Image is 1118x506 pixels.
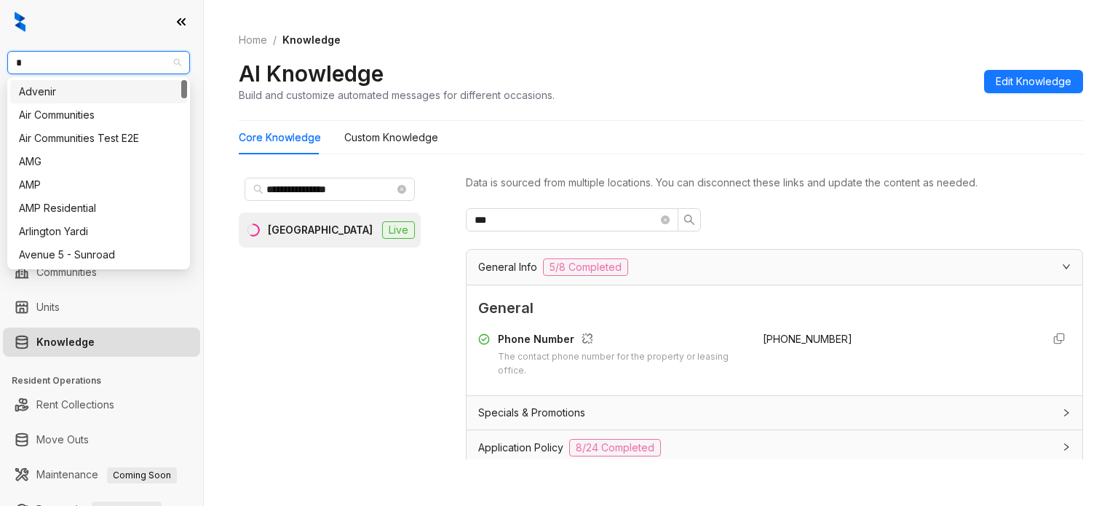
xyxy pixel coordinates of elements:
[10,80,187,103] div: Advenir
[10,173,187,197] div: AMP
[10,220,187,243] div: Arlington Yardi
[268,222,373,238] div: [GEOGRAPHIC_DATA]
[569,439,661,456] span: 8/24 Completed
[36,258,97,287] a: Communities
[19,200,178,216] div: AMP Residential
[19,224,178,240] div: Arlington Yardi
[19,177,178,193] div: AMP
[36,425,89,454] a: Move Outs
[478,405,585,421] span: Specials & Promotions
[10,127,187,150] div: Air Communities Test E2E
[466,175,1083,191] div: Data is sourced from multiple locations. You can disconnect these links and update the content as...
[467,250,1082,285] div: General Info5/8 Completed
[3,98,200,127] li: Leads
[10,150,187,173] div: AMG
[19,247,178,263] div: Avenue 5 - Sunroad
[467,430,1082,465] div: Application Policy8/24 Completed
[763,333,852,345] span: [PHONE_NUMBER]
[683,214,695,226] span: search
[3,328,200,357] li: Knowledge
[478,440,563,456] span: Application Policy
[397,185,406,194] span: close-circle
[107,467,177,483] span: Coming Soon
[10,197,187,220] div: AMP Residential
[273,32,277,48] li: /
[36,293,60,322] a: Units
[661,216,670,224] span: close-circle
[3,258,200,287] li: Communities
[1062,408,1071,417] span: collapsed
[239,60,384,87] h2: AI Knowledge
[543,258,628,276] span: 5/8 Completed
[3,160,200,189] li: Leasing
[3,390,200,419] li: Rent Collections
[239,87,555,103] div: Build and customize automated messages for different occasions.
[15,12,25,32] img: logo
[10,103,187,127] div: Air Communities
[36,390,114,419] a: Rent Collections
[236,32,270,48] a: Home
[19,84,178,100] div: Advenir
[1062,262,1071,271] span: expanded
[344,130,438,146] div: Custom Knowledge
[3,293,200,322] li: Units
[478,259,537,275] span: General Info
[36,328,95,357] a: Knowledge
[498,350,745,378] div: The contact phone number for the property or leasing office.
[10,243,187,266] div: Avenue 5 - Sunroad
[239,130,321,146] div: Core Knowledge
[478,297,1071,320] span: General
[498,331,745,350] div: Phone Number
[12,374,203,387] h3: Resident Operations
[282,33,341,46] span: Knowledge
[1062,443,1071,451] span: collapsed
[19,130,178,146] div: Air Communities Test E2E
[996,74,1071,90] span: Edit Knowledge
[382,221,415,239] span: Live
[3,460,200,489] li: Maintenance
[467,396,1082,430] div: Specials & Promotions
[253,184,263,194] span: search
[3,425,200,454] li: Move Outs
[19,107,178,123] div: Air Communities
[3,195,200,224] li: Collections
[984,70,1083,93] button: Edit Knowledge
[19,154,178,170] div: AMG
